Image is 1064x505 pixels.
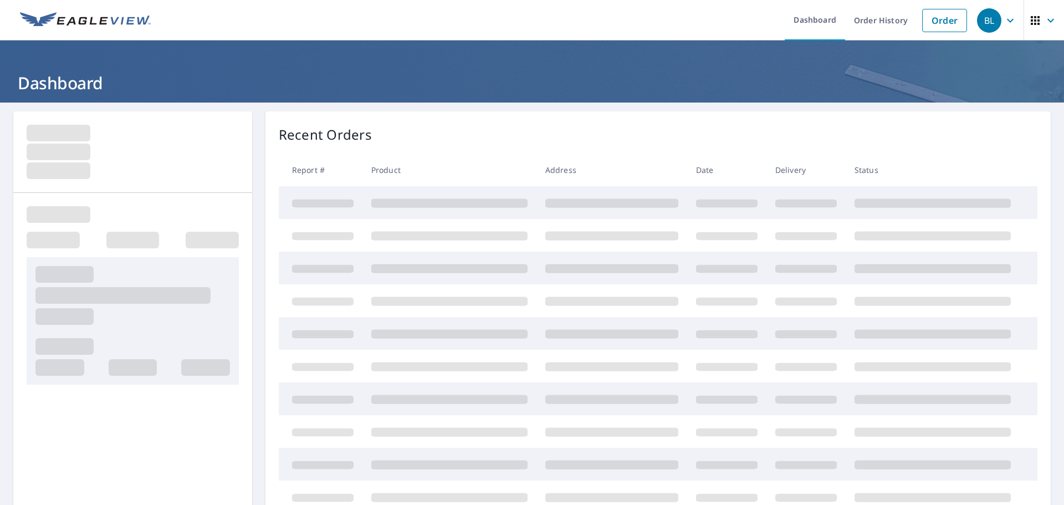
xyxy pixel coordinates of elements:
[20,12,151,29] img: EV Logo
[687,154,766,186] th: Date
[922,9,967,32] a: Order
[766,154,846,186] th: Delivery
[279,125,372,145] p: Recent Orders
[279,154,362,186] th: Report #
[13,72,1051,94] h1: Dashboard
[977,8,1001,33] div: BL
[536,154,687,186] th: Address
[362,154,536,186] th: Product
[846,154,1020,186] th: Status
